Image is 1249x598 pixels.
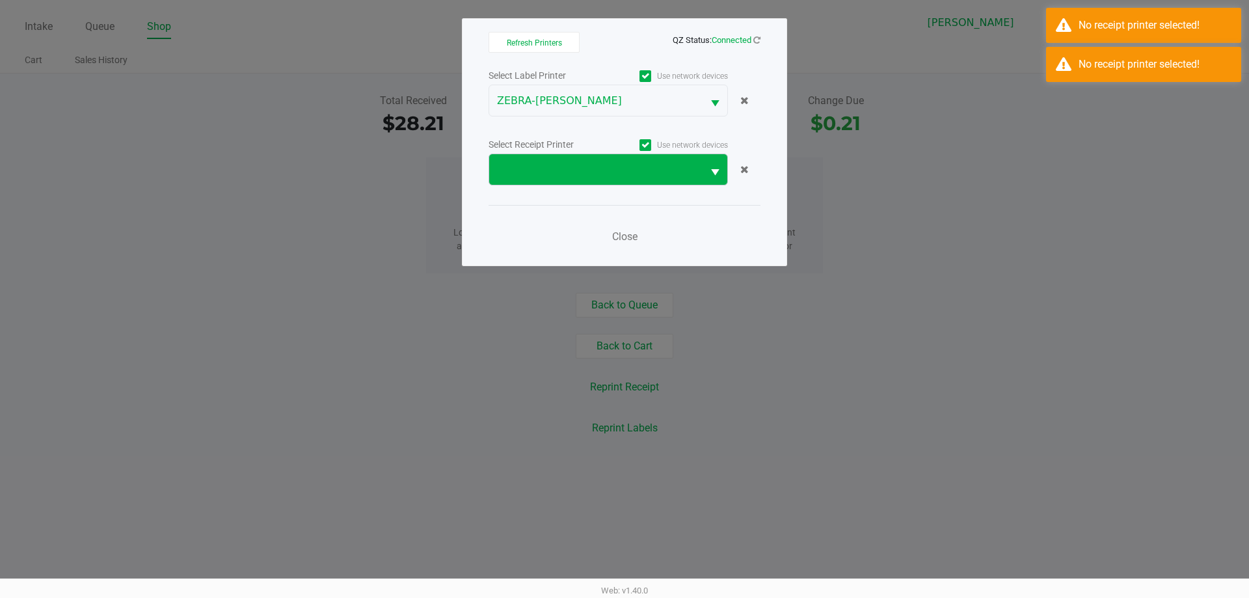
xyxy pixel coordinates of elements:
[489,32,580,53] button: Refresh Printers
[497,93,695,109] span: ZEBRA-[PERSON_NAME]
[489,69,608,83] div: Select Label Printer
[1079,57,1231,72] div: No receipt printer selected!
[703,85,727,116] button: Select
[673,35,760,45] span: QZ Status:
[612,230,638,243] span: Close
[489,138,608,152] div: Select Receipt Printer
[608,70,728,82] label: Use network devices
[712,35,751,45] span: Connected
[703,154,727,185] button: Select
[601,586,648,595] span: Web: v1.40.0
[605,224,644,250] button: Close
[608,139,728,151] label: Use network devices
[1079,18,1231,33] div: No receipt printer selected!
[507,38,562,48] span: Refresh Printers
